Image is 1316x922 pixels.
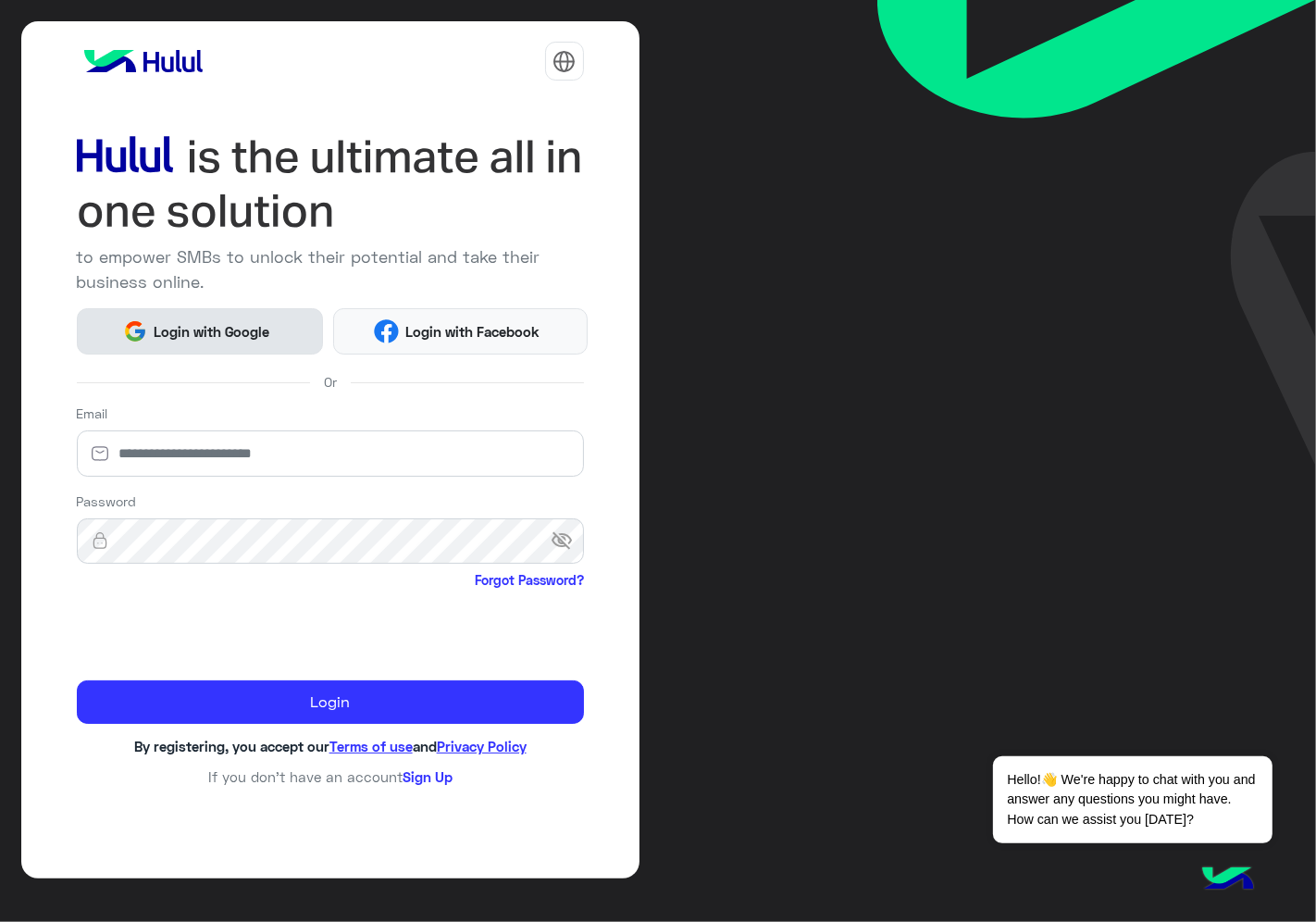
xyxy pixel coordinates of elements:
[399,321,547,343] span: Login with Facebook
[475,570,584,590] a: Forgot Password?
[437,738,527,754] a: Privacy Policy
[413,738,437,754] span: and
[324,372,337,392] span: Or
[77,43,210,80] img: logo
[333,308,587,354] button: Login with Facebook
[403,768,453,785] a: Sign Up
[77,444,123,463] img: email
[123,319,147,343] img: Google
[329,738,413,754] a: Terms of use
[551,524,584,557] span: visibility_off
[552,50,576,73] img: tab
[147,321,277,343] span: Login with Google
[374,319,398,343] img: Facebook
[77,594,358,667] iframe: reCAPTCHA
[1196,848,1260,913] img: hulul-logo.png
[77,768,584,785] h6: If you don’t have an account
[993,756,1272,843] span: Hello!👋 We're happy to chat with you and answer any questions you might have. How can we assist y...
[77,404,108,423] label: Email
[77,244,584,294] p: to empower SMBs to unlock their potential and take their business online.
[134,738,329,754] span: By registering, you accept our
[77,531,123,550] img: lock
[77,308,324,354] button: Login with Google
[77,492,137,511] label: Password
[77,680,584,725] button: Login
[77,130,584,238] img: hululLoginTitle_EN.svg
